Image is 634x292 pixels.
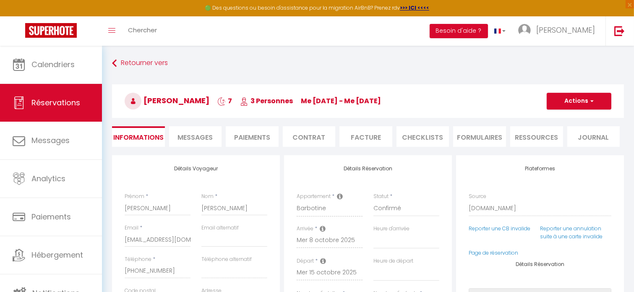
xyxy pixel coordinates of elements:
[540,225,603,240] a: Reporter une annulation suite à une carte invalide
[301,96,381,106] span: me [DATE] - me [DATE]
[400,4,429,11] a: >>> ICI <<<<
[201,193,214,201] label: Nom
[430,24,488,38] button: Besoin d'aide ?
[547,93,611,109] button: Actions
[297,193,331,201] label: Appartement
[536,25,595,35] span: [PERSON_NAME]
[283,126,336,147] li: Contrat
[614,26,625,36] img: logout
[297,257,314,265] label: Départ
[240,96,293,106] span: 3 Personnes
[567,126,620,147] li: Journal
[128,26,157,34] span: Chercher
[122,16,163,46] a: Chercher
[31,173,65,184] span: Analytics
[512,16,605,46] a: ... [PERSON_NAME]
[125,255,151,263] label: Téléphone
[217,96,232,106] span: 7
[31,211,71,222] span: Paiements
[25,23,77,38] img: Super Booking
[31,59,75,70] span: Calendriers
[177,133,213,142] span: Messages
[339,126,392,147] li: Facture
[469,249,518,256] a: Page de réservation
[31,97,80,108] span: Réservations
[518,24,531,36] img: ...
[373,193,389,201] label: Statut
[469,166,611,172] h4: Plateformes
[373,257,413,265] label: Heure de départ
[31,250,83,260] span: Hébergement
[469,193,486,201] label: Source
[469,225,530,232] a: Reporter une CB invalide
[125,166,267,172] h4: Détails Voyageur
[125,193,144,201] label: Prénom
[125,95,209,106] span: [PERSON_NAME]
[125,224,138,232] label: Email
[201,224,239,232] label: Email alternatif
[469,261,611,267] h4: Détails Réservation
[397,126,449,147] li: CHECKLISTS
[112,126,165,147] li: Informations
[510,126,563,147] li: Ressources
[297,166,439,172] h4: Détails Réservation
[453,126,506,147] li: FORMULAIRES
[201,255,252,263] label: Téléphone alternatif
[112,56,624,71] a: Retourner vers
[373,225,410,233] label: Heure d'arrivée
[31,135,70,146] span: Messages
[297,225,313,233] label: Arrivée
[226,126,279,147] li: Paiements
